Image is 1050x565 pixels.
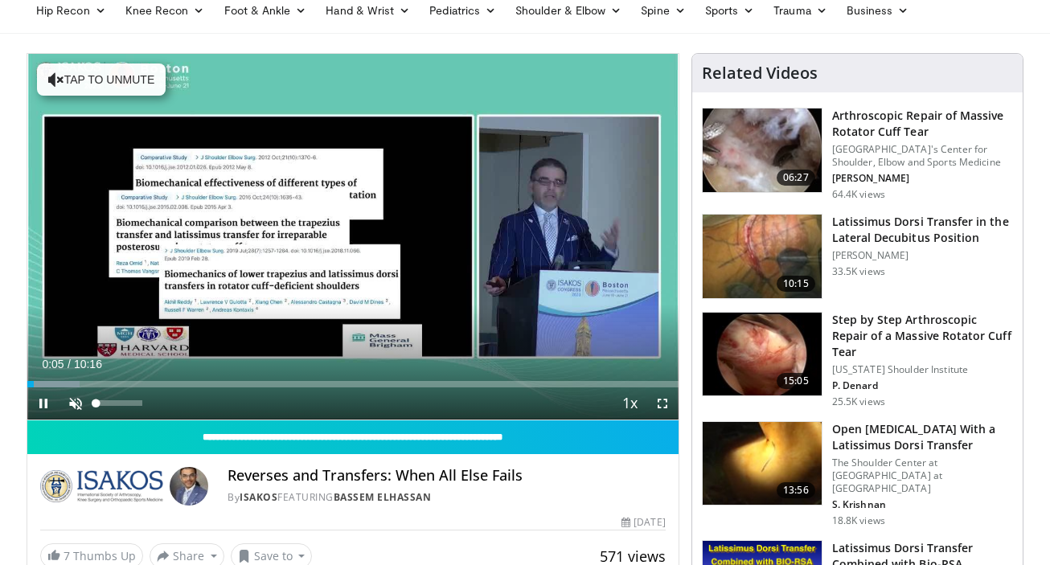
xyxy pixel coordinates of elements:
span: 15:05 [777,373,815,389]
a: 15:05 Step by Step Arthroscopic Repair of a Massive Rotator Cuff Tear [US_STATE] Shoulder Institu... [702,312,1013,408]
button: Fullscreen [646,387,679,420]
p: 33.5K views [832,265,885,278]
img: 38772_0000_3.png.150x105_q85_crop-smart_upscale.jpg [703,422,822,506]
p: [PERSON_NAME] [832,172,1013,185]
span: 10:16 [74,358,102,371]
a: ISAKOS [240,490,277,504]
a: 06:27 Arthroscopic Repair of Massive Rotator Cuff Tear [GEOGRAPHIC_DATA]'s Center for Shoulder, E... [702,108,1013,201]
h3: Arthroscopic Repair of Massive Rotator Cuff Tear [832,108,1013,140]
a: Bassem Elhassan [334,490,432,504]
span: 13:56 [777,482,815,498]
span: / [68,358,71,371]
p: 25.5K views [832,395,885,408]
span: 7 [64,548,70,563]
p: [US_STATE] Shoulder Institute [832,363,1013,376]
img: 7cd5bdb9-3b5e-40f2-a8f4-702d57719c06.150x105_q85_crop-smart_upscale.jpg [703,313,822,396]
p: S. Krishnan [832,498,1013,511]
p: 18.8K views [832,514,885,527]
span: 06:27 [777,170,815,186]
button: Pause [27,387,59,420]
h4: Reverses and Transfers: When All Else Fails [228,467,665,485]
div: By FEATURING [228,490,665,505]
h3: Step by Step Arthroscopic Repair of a Massive Rotator Cuff Tear [832,312,1013,360]
button: Playback Rate [614,387,646,420]
div: Volume Level [96,400,142,406]
img: ISAKOS [40,467,163,506]
div: [DATE] [621,515,665,530]
div: Progress Bar [27,381,679,387]
h3: Open [MEDICAL_DATA] With a Latissimus Dorsi Transfer [832,421,1013,453]
img: Avatar [170,467,208,506]
span: 0:05 [42,358,64,371]
span: 10:15 [777,276,815,292]
button: Unmute [59,387,92,420]
a: 10:15 Latissimus Dorsi Transfer in the Lateral Decubitus Position [PERSON_NAME] 33.5K views [702,214,1013,299]
p: P. Denard [832,379,1013,392]
p: [PERSON_NAME] [832,249,1013,262]
h3: Latissimus Dorsi Transfer in the Lateral Decubitus Position [832,214,1013,246]
p: 64.4K views [832,188,885,201]
p: [GEOGRAPHIC_DATA]'s Center for Shoulder, Elbow and Sports Medicine [832,143,1013,169]
button: Tap to unmute [37,63,166,96]
h4: Related Videos [702,63,818,83]
img: 281021_0002_1.png.150x105_q85_crop-smart_upscale.jpg [703,108,822,192]
a: 13:56 Open [MEDICAL_DATA] With a Latissimus Dorsi Transfer The Shoulder Center at [GEOGRAPHIC_DAT... [702,421,1013,527]
p: The Shoulder Center at [GEOGRAPHIC_DATA] at [GEOGRAPHIC_DATA] [832,457,1013,495]
img: 38501_0000_3.png.150x105_q85_crop-smart_upscale.jpg [703,215,822,298]
video-js: Video Player [27,54,679,420]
